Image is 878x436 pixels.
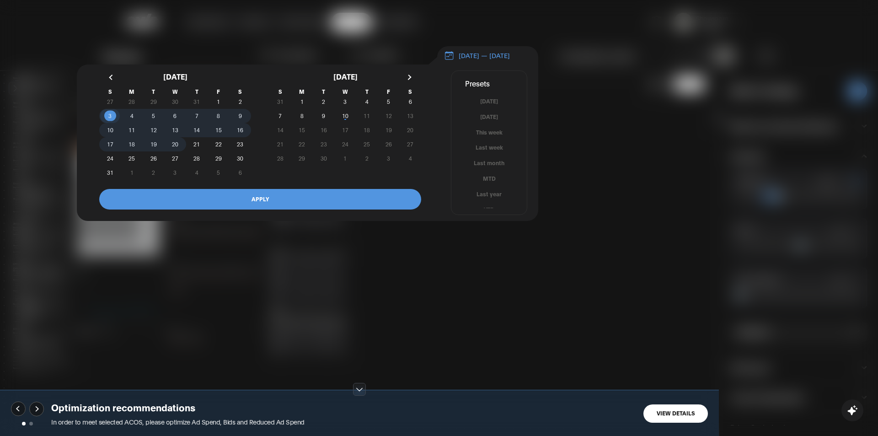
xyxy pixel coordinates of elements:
[451,128,527,137] button: This week
[378,123,399,137] button: 19
[313,151,334,166] button: 30
[121,137,142,151] button: 18
[385,108,392,124] span: 12
[322,108,325,124] span: 9
[313,109,334,123] button: 9
[215,136,222,152] span: 22
[11,401,26,416] button: Previous slide
[400,137,421,151] button: 27
[107,150,113,167] span: 24
[356,137,378,151] button: 25
[230,95,251,109] button: 2
[291,109,312,123] button: 8
[208,95,229,109] button: 1
[152,108,155,124] span: 5
[121,151,142,166] button: 25
[334,95,356,109] button: 3
[269,151,291,166] button: 28
[356,95,378,109] button: 4
[172,150,178,167] span: 27
[409,93,412,110] span: 6
[378,109,399,123] button: 12
[400,109,421,123] button: 13
[451,77,527,89] div: Presets
[364,108,370,124] span: 11
[239,93,242,110] span: 2
[451,190,527,199] button: Last year
[99,189,421,210] button: APPLY
[451,205,527,214] button: YTD
[107,164,113,181] span: 31
[334,123,356,137] button: 17
[300,108,304,124] span: 8
[342,136,348,152] span: 24
[313,88,334,95] span: T
[321,136,327,152] span: 23
[217,108,220,124] span: 8
[193,136,200,152] span: 21
[313,123,334,137] button: 16
[334,88,356,95] span: W
[164,151,186,166] button: 27
[195,108,198,124] span: 7
[215,122,222,138] span: 15
[269,123,291,137] button: 14
[444,50,454,60] img: Calendar
[269,109,291,123] button: 7
[364,122,370,138] span: 18
[356,123,378,137] button: 18
[230,88,251,95] span: S
[164,123,186,137] button: 13
[230,137,251,151] button: 23
[269,88,291,95] span: S
[208,88,229,95] span: F
[342,108,348,124] span: 10
[400,123,421,137] button: 20
[186,123,208,137] button: 14
[208,109,229,123] button: 8
[451,174,527,183] button: MTD
[299,150,305,167] span: 29
[108,108,112,124] span: 3
[356,109,378,123] button: 11
[29,422,33,425] button: Go to slide 2
[237,136,243,152] span: 23
[143,137,164,151] button: 19
[237,150,243,167] span: 30
[121,109,142,123] button: 4
[300,93,304,110] span: 1
[437,46,538,65] button: [DATE] — [DATE]
[342,122,348,138] span: 17
[193,122,200,138] span: 14
[99,109,121,123] button: 3
[269,137,291,151] button: 21
[291,151,312,166] button: 29
[321,122,327,138] span: 16
[99,65,251,88] div: [DATE]
[230,123,251,137] button: 16
[121,123,142,137] button: 11
[321,150,327,167] span: 30
[121,88,142,95] span: M
[400,88,421,95] span: S
[143,109,164,123] button: 5
[107,136,113,152] span: 17
[99,88,121,95] span: S
[334,109,356,123] button: 10
[173,108,177,124] span: 6
[186,137,208,151] button: 21
[208,137,229,151] button: 22
[128,122,135,138] span: 11
[278,108,282,124] span: 7
[208,123,229,137] button: 15
[385,122,392,138] span: 19
[334,137,356,151] button: 24
[299,136,305,152] span: 22
[99,166,121,180] button: 31
[164,109,186,123] button: 6
[322,93,325,110] span: 2
[277,122,284,138] span: 14
[407,136,413,152] span: 27
[150,122,157,138] span: 12
[451,97,527,106] button: [DATE]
